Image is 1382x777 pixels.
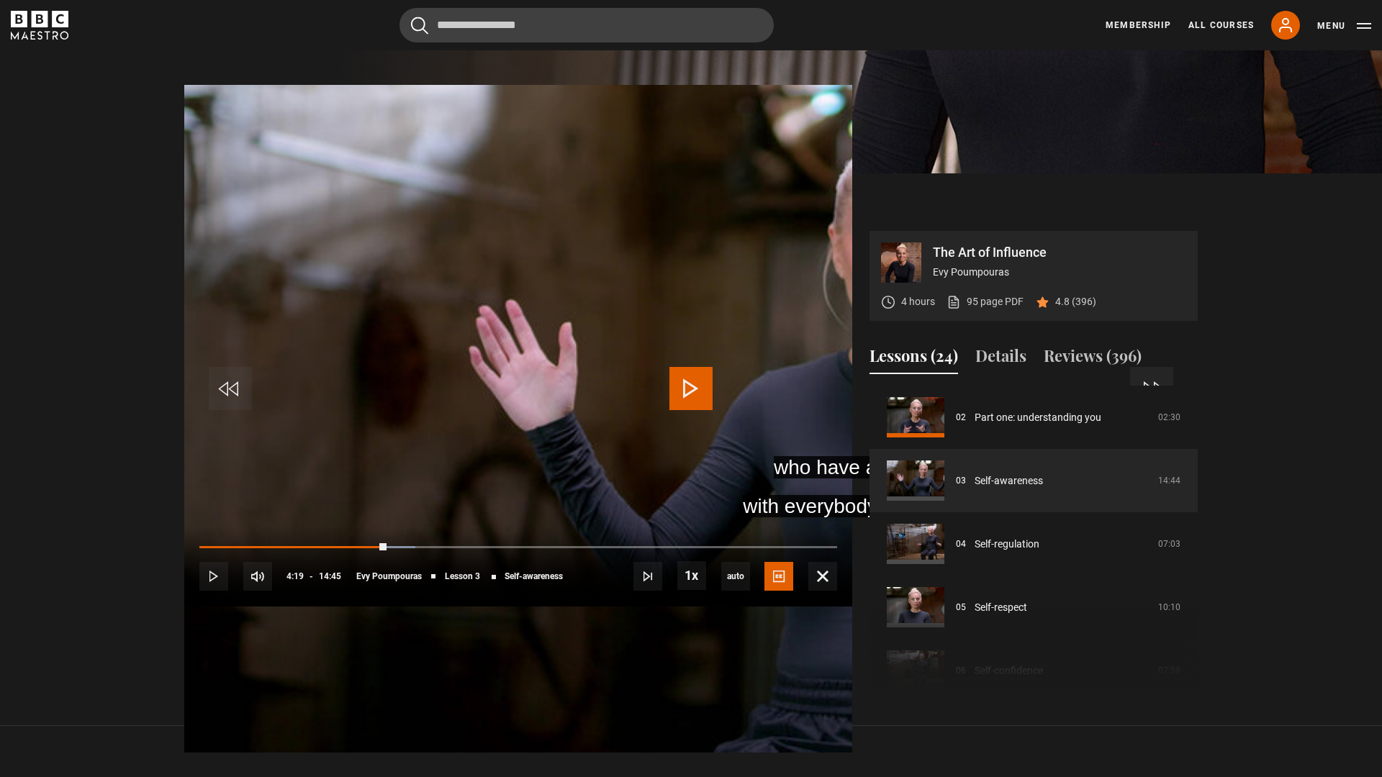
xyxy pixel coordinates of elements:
[286,563,304,589] span: 4:19
[870,344,958,374] button: Lessons (24)
[1055,294,1096,309] p: 4.8 (396)
[975,344,1026,374] button: Details
[356,572,422,581] span: Evy Poumpouras
[310,571,313,581] span: -
[319,563,341,589] span: 14:45
[975,410,1101,425] a: Part one: understanding you
[399,8,774,42] input: Search
[721,562,750,591] span: auto
[933,246,1186,259] p: The Art of Influence
[1188,19,1254,32] a: All Courses
[505,572,563,581] span: Self-awareness
[1106,19,1171,32] a: Membership
[633,562,662,591] button: Next Lesson
[975,473,1043,489] a: Self-awareness
[243,562,272,591] button: Mute
[445,572,480,581] span: Lesson 3
[764,562,793,591] button: Captions
[947,294,1024,309] a: 95 page PDF
[975,537,1039,552] a: Self-regulation
[411,17,428,35] button: Submit the search query
[199,562,228,591] button: Play
[199,546,837,549] div: Progress Bar
[1317,19,1371,33] button: Toggle navigation
[11,11,68,40] svg: BBC Maestro
[184,231,852,606] video-js: Video Player
[721,562,750,591] div: Current quality: 1080p
[677,561,706,590] button: Playback Rate
[808,562,837,591] button: Fullscreen
[901,294,935,309] p: 4 hours
[975,600,1027,615] a: Self-respect
[933,265,1186,280] p: Evy Poumpouras
[1044,344,1142,374] button: Reviews (396)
